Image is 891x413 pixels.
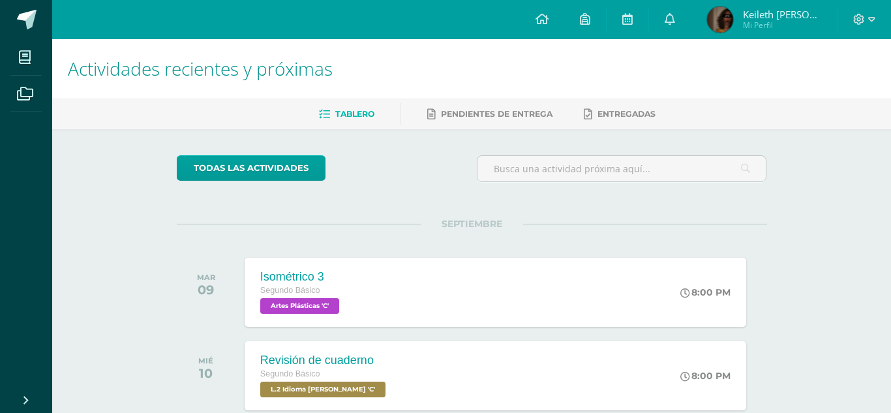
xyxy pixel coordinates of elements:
div: Revisión de cuaderno [260,354,389,367]
div: 8:00 PM [680,370,731,382]
span: SEPTIEMBRE [421,218,523,230]
span: Pendientes de entrega [441,109,552,119]
span: L.2 Idioma Maya Kaqchikel 'C' [260,382,385,397]
div: Isométrico 3 [260,270,342,284]
span: Segundo Básico [260,369,320,378]
a: Entregadas [584,104,656,125]
a: Tablero [319,104,374,125]
span: Segundo Básico [260,286,320,295]
div: MAR [197,273,215,282]
div: MIÉ [198,356,213,365]
div: 09 [197,282,215,298]
input: Busca una actividad próxima aquí... [477,156,766,181]
a: todas las Actividades [177,155,325,181]
span: Mi Perfil [743,20,821,31]
a: Pendientes de entrega [427,104,552,125]
span: Actividades recientes y próximas [68,56,333,81]
span: Artes Plásticas 'C' [260,298,339,314]
span: Entregadas [597,109,656,119]
span: Tablero [335,109,374,119]
div: 8:00 PM [680,286,731,298]
img: e2626f49c04976755c315fcafb25ac03.png [707,7,733,33]
span: Keileth [PERSON_NAME] [743,8,821,21]
div: 10 [198,365,213,381]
